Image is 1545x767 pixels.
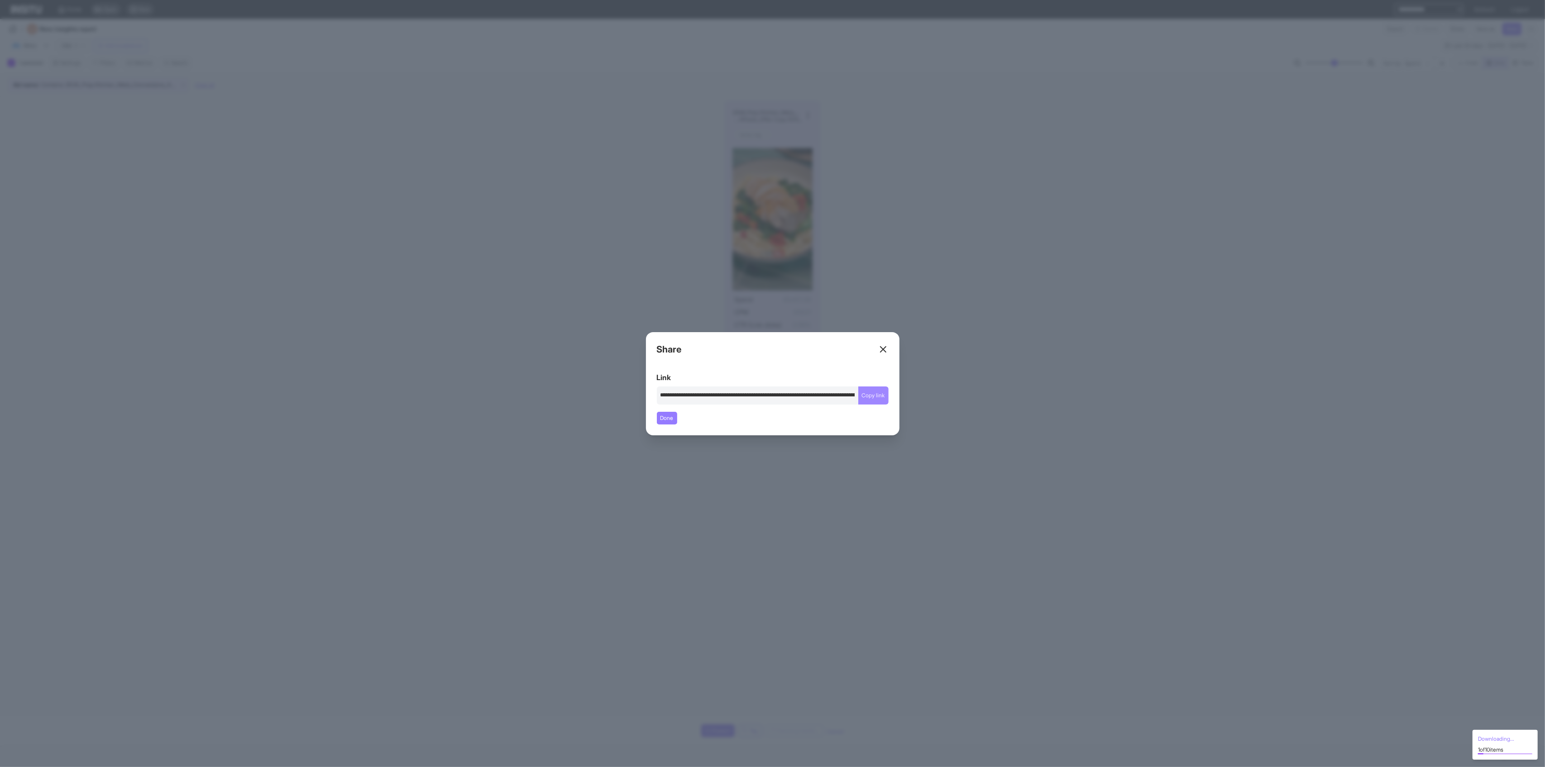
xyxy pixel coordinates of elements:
[858,386,889,405] button: Copy link
[657,372,883,383] label: Link
[657,343,682,356] h2: Share
[657,412,677,424] button: Done
[1478,735,1532,743] span: Downloading...
[1478,746,1532,753] span: 1 of 10 items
